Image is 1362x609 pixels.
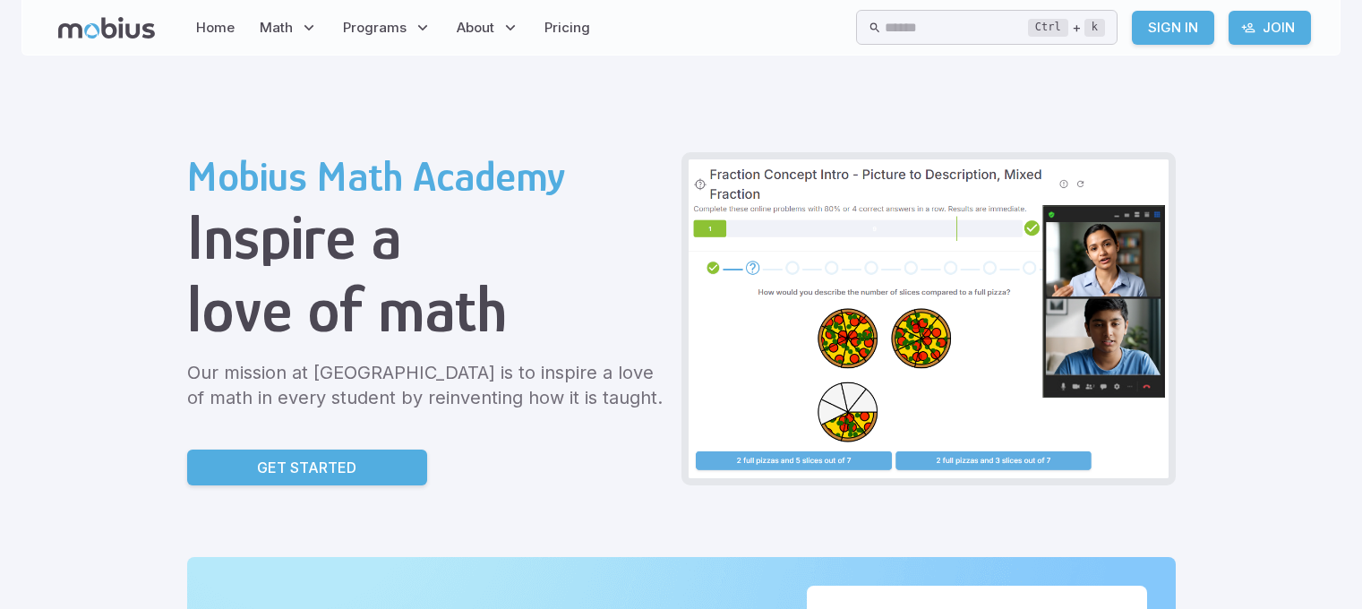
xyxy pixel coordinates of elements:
[457,18,494,38] span: About
[1132,11,1214,45] a: Sign In
[187,360,667,410] p: Our mission at [GEOGRAPHIC_DATA] is to inspire a love of math in every student by reinventing how...
[343,18,407,38] span: Programs
[191,7,240,48] a: Home
[1229,11,1311,45] a: Join
[187,152,667,201] h2: Mobius Math Academy
[187,201,667,273] h1: Inspire a
[187,273,667,346] h1: love of math
[187,450,427,485] a: Get Started
[257,457,356,478] p: Get Started
[689,159,1169,478] img: Grade 6 Class
[1084,19,1105,37] kbd: k
[1028,19,1068,37] kbd: Ctrl
[539,7,595,48] a: Pricing
[1028,17,1105,39] div: +
[260,18,293,38] span: Math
